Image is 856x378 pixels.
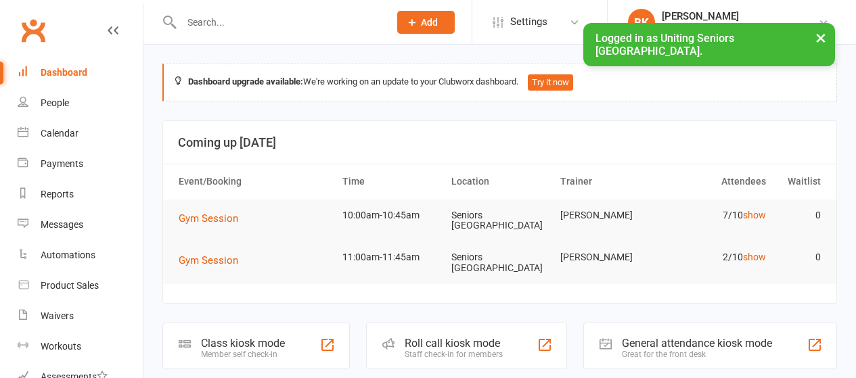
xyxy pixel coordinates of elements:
[201,337,285,350] div: Class kiosk mode
[41,67,87,78] div: Dashboard
[41,250,95,260] div: Automations
[772,199,827,231] td: 0
[179,254,238,266] span: Gym Session
[662,22,818,34] div: Uniting Seniors [GEOGRAPHIC_DATA]
[18,270,143,301] a: Product Sales
[405,350,503,359] div: Staff check-in for members
[662,10,818,22] div: [PERSON_NAME]
[18,301,143,331] a: Waivers
[18,210,143,240] a: Messages
[809,23,833,52] button: ×
[41,97,69,108] div: People
[772,241,827,273] td: 0
[179,210,248,227] button: Gym Session
[178,136,821,149] h3: Coming up [DATE]
[336,199,445,231] td: 10:00am-10:45am
[743,210,766,220] a: show
[179,212,238,225] span: Gym Session
[41,219,83,230] div: Messages
[16,14,50,47] a: Clubworx
[173,164,336,199] th: Event/Booking
[18,179,143,210] a: Reports
[18,240,143,270] a: Automations
[41,189,74,199] div: Reports
[18,149,143,179] a: Payments
[41,128,78,139] div: Calendar
[336,164,445,199] th: Time
[41,341,81,352] div: Workouts
[162,64,837,101] div: We're working on an update to your Clubworx dashboard.
[41,280,99,291] div: Product Sales
[188,76,303,87] strong: Dashboard upgrade available:
[628,9,655,36] div: BK
[554,164,663,199] th: Trainer
[336,241,445,273] td: 11:00am-11:45am
[179,252,248,268] button: Gym Session
[41,310,74,321] div: Waivers
[18,57,143,88] a: Dashboard
[405,337,503,350] div: Roll call kiosk mode
[663,164,772,199] th: Attendees
[743,252,766,262] a: show
[622,337,772,350] div: General attendance kiosk mode
[595,32,734,57] span: Logged in as Uniting Seniors [GEOGRAPHIC_DATA].
[554,241,663,273] td: [PERSON_NAME]
[18,88,143,118] a: People
[445,199,554,242] td: Seniors [GEOGRAPHIC_DATA]
[622,350,772,359] div: Great for the front desk
[397,11,455,34] button: Add
[18,118,143,149] a: Calendar
[445,241,554,284] td: Seniors [GEOGRAPHIC_DATA]
[663,199,772,231] td: 7/10
[445,164,554,199] th: Location
[510,7,547,37] span: Settings
[554,199,663,231] td: [PERSON_NAME]
[41,158,83,169] div: Payments
[421,17,438,28] span: Add
[177,13,380,32] input: Search...
[18,331,143,362] a: Workouts
[772,164,827,199] th: Waitlist
[201,350,285,359] div: Member self check-in
[663,241,772,273] td: 2/10
[528,74,573,91] button: Try it now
